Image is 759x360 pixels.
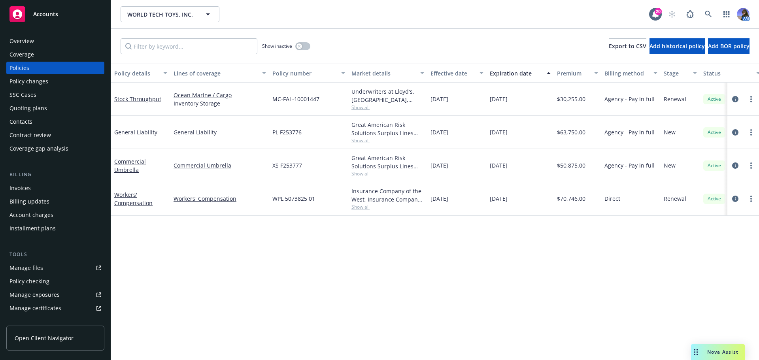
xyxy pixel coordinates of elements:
div: Policy changes [9,75,48,88]
a: Accounts [6,3,104,25]
div: Invoices [9,182,31,194]
div: Overview [9,35,34,47]
a: Report a Bug [682,6,698,22]
a: more [746,161,756,170]
div: Policy checking [9,275,49,288]
div: Policy details [114,69,159,77]
span: Agency - Pay in full [604,128,655,136]
span: New [664,161,676,170]
button: Stage [661,64,700,83]
a: circleInformation [731,128,740,137]
div: 20 [655,8,662,15]
a: Coverage [6,48,104,61]
span: MC-FAL-10001447 [272,95,319,103]
div: Manage certificates [9,302,61,315]
button: WORLD TECH TOYS, INC. [121,6,219,22]
a: Contract review [6,129,104,141]
a: Overview [6,35,104,47]
div: Drag to move [691,344,701,360]
span: $50,875.00 [557,161,585,170]
span: Nova Assist [707,349,738,355]
a: General Liability [174,128,266,136]
a: Ocean Marine / Cargo [174,91,266,99]
div: Expiration date [490,69,542,77]
span: WPL 5073825 01 [272,194,315,203]
div: Effective date [430,69,475,77]
div: Coverage gap analysis [9,142,68,155]
a: General Liability [114,128,157,136]
button: Policy number [269,64,348,83]
span: [DATE] [430,95,448,103]
span: Renewal [664,95,686,103]
button: Expiration date [487,64,554,83]
div: Billing updates [9,195,49,208]
span: [DATE] [490,194,508,203]
a: Start snowing [664,6,680,22]
span: [DATE] [430,128,448,136]
span: Active [706,162,722,169]
span: PL F253776 [272,128,302,136]
span: New [664,128,676,136]
a: Stock Throughput [114,95,161,103]
a: Manage files [6,262,104,274]
a: Manage certificates [6,302,104,315]
button: Lines of coverage [170,64,269,83]
input: Filter by keyword... [121,38,257,54]
div: Billing method [604,69,649,77]
span: $63,750.00 [557,128,585,136]
a: Policy changes [6,75,104,88]
img: photo [737,8,750,21]
span: [DATE] [490,128,508,136]
div: Insurance Company of the West, Insurance Company of the West (ICW) [351,187,424,204]
a: Manage exposures [6,288,104,301]
span: Accounts [33,11,58,17]
a: Switch app [719,6,734,22]
div: Market details [351,69,415,77]
button: Export to CSV [609,38,646,54]
a: Policy checking [6,275,104,288]
a: Billing updates [6,195,104,208]
span: [DATE] [430,194,448,203]
a: Account charges [6,209,104,221]
span: Agency - Pay in full [604,95,655,103]
span: Show all [351,204,424,210]
span: [DATE] [430,161,448,170]
div: Underwriters at Lloyd's, [GEOGRAPHIC_DATA], [PERSON_NAME] of [GEOGRAPHIC_DATA], [GEOGRAPHIC_DATA] [351,87,424,104]
span: Add BOR policy [708,42,750,50]
button: Premium [554,64,601,83]
a: Inventory Storage [174,99,266,107]
div: Quoting plans [9,102,47,115]
a: more [746,194,756,204]
a: more [746,128,756,137]
div: Manage exposures [9,288,60,301]
span: Show all [351,104,424,111]
a: Commercial Umbrella [174,161,266,170]
span: Show all [351,137,424,144]
button: Add historical policy [649,38,705,54]
a: Search [700,6,716,22]
span: Export to CSV [609,42,646,50]
span: Show inactive [262,43,292,49]
a: Installment plans [6,222,104,235]
span: $70,746.00 [557,194,585,203]
a: circleInformation [731,194,740,204]
span: Renewal [664,194,686,203]
span: Show all [351,170,424,177]
span: XS F253777 [272,161,302,170]
span: Active [706,195,722,202]
div: Installment plans [9,222,56,235]
button: Nova Assist [691,344,745,360]
div: Contract review [9,129,51,141]
a: Commercial Umbrella [114,158,146,173]
div: Coverage [9,48,34,61]
span: Active [706,96,722,103]
div: Stage [664,69,688,77]
div: SSC Cases [9,89,36,101]
span: WORLD TECH TOYS, INC. [127,10,196,19]
div: Manage files [9,262,43,274]
a: circleInformation [731,94,740,104]
div: Great American Risk Solutions Surplus Lines Insurance Company, Great American Insurance Group, Ri... [351,154,424,170]
div: Policy number [272,69,336,77]
a: Policies [6,62,104,74]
